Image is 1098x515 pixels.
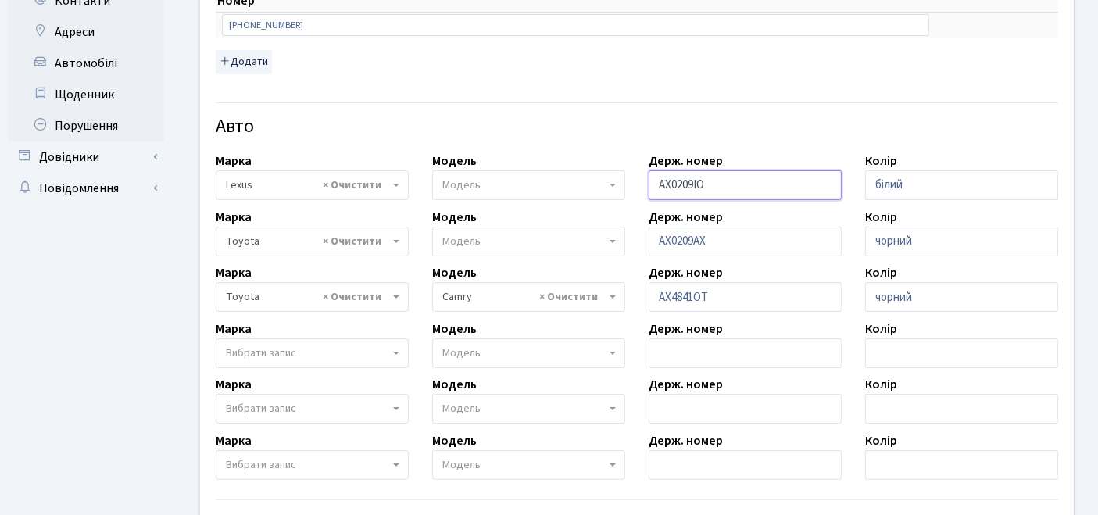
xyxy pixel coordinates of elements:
span: Модель [442,345,481,361]
label: Модель [432,208,477,227]
span: Видалити всі елементи [539,289,598,305]
label: Модель [432,263,477,282]
a: Щоденник [8,79,164,110]
span: Видалити всі елементи [323,234,381,249]
a: Повідомлення [8,173,164,204]
a: Довідники [8,141,164,173]
span: Lexus [226,177,389,193]
label: Марка [216,320,252,338]
a: Адреси [8,16,164,48]
label: Модель [432,431,477,450]
label: Модель [432,320,477,338]
label: Держ. номер [649,263,723,282]
span: Lexus [216,170,409,200]
label: Марка [216,208,252,227]
label: Колір [865,431,897,450]
label: Колір [865,263,897,282]
span: Вибрати запис [226,401,296,417]
label: Держ. номер [649,152,723,170]
a: Автомобілі [8,48,164,79]
label: Марка [216,263,252,282]
span: Camry [442,289,606,305]
label: Колір [865,208,897,227]
span: Видалити всі елементи [323,177,381,193]
span: Видалити всі елементи [323,289,381,305]
span: Toyota [216,282,409,312]
span: Вибрати запис [226,457,296,473]
label: Марка [216,375,252,394]
span: Модель [442,457,481,473]
label: Колір [865,320,897,338]
button: Додати [216,50,272,74]
a: Порушення [8,110,164,141]
label: Модель [432,152,477,170]
label: Держ. номер [649,375,723,394]
label: Колір [865,152,897,170]
label: Держ. номер [649,431,723,450]
span: Toyota [226,234,389,249]
span: Вибрати запис [226,345,296,361]
span: Toyota [216,227,409,256]
span: Camry [432,282,625,312]
span: Toyota [226,289,389,305]
label: Марка [216,431,252,450]
label: Держ. номер [649,320,723,338]
label: Марка [216,152,252,170]
h4: Авто [216,116,1058,138]
span: Модель [442,177,481,193]
span: Модель [442,401,481,417]
label: Колір [865,375,897,394]
span: Модель [442,234,481,249]
label: Модель [432,375,477,394]
label: Держ. номер [649,208,723,227]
